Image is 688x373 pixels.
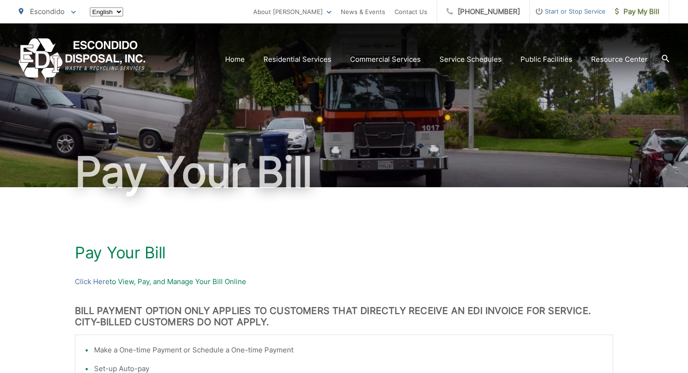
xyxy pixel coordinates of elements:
[75,243,613,262] h1: Pay Your Bill
[253,6,331,17] a: About [PERSON_NAME]
[75,276,613,287] p: to View, Pay, and Manage Your Bill Online
[75,276,110,287] a: Click Here
[350,54,421,65] a: Commercial Services
[439,54,502,65] a: Service Schedules
[615,6,659,17] span: Pay My Bill
[395,6,427,17] a: Contact Us
[263,54,331,65] a: Residential Services
[591,54,648,65] a: Resource Center
[520,54,572,65] a: Public Facilities
[341,6,385,17] a: News & Events
[75,305,613,328] h3: BILL PAYMENT OPTION ONLY APPLIES TO CUSTOMERS THAT DIRECTLY RECEIVE AN EDI INVOICE FOR SERVICE. C...
[90,7,123,16] select: Select a language
[30,7,65,16] span: Escondido
[225,54,245,65] a: Home
[94,344,603,356] li: Make a One-time Payment or Schedule a One-time Payment
[19,149,669,196] h1: Pay Your Bill
[19,38,146,80] a: EDCD logo. Return to the homepage.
